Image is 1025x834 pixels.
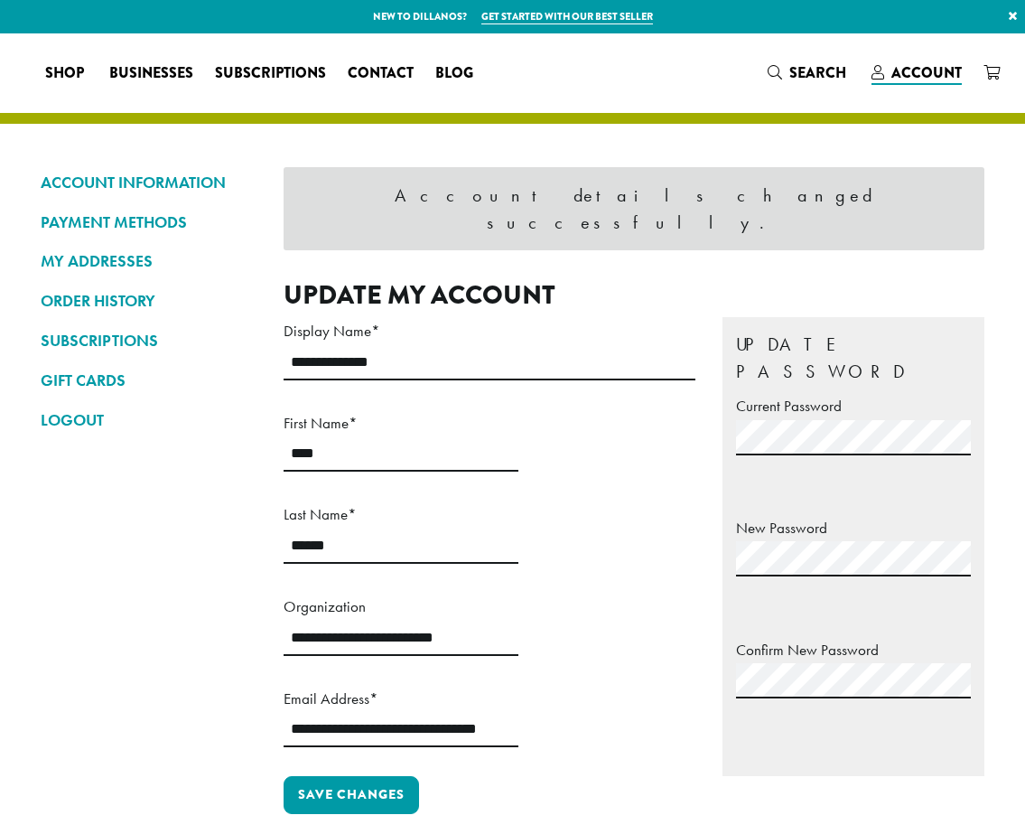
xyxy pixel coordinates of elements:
label: New Password [736,514,971,542]
label: Current Password [736,392,971,420]
label: First Name [284,409,518,437]
span: Contact [348,62,414,85]
legend: Update Password [736,331,971,385]
span: Search [789,62,846,83]
a: Get started with our best seller [481,9,653,24]
label: Email Address [284,685,518,713]
a: SUBSCRIPTIONS [41,325,256,356]
span: Account [891,62,962,83]
a: Shop [34,59,98,88]
a: Search [757,58,861,88]
label: Organization [284,593,518,621]
button: Save changes [284,776,419,814]
span: Shop [45,62,84,85]
label: Last Name [284,501,518,529]
span: Blog [435,62,473,85]
span: Subscriptions [215,62,326,85]
label: Display Name [284,317,695,345]
a: ACCOUNT INFORMATION [41,167,256,198]
a: GIFT CARDS [41,365,256,396]
a: LOGOUT [41,405,256,436]
a: ORDER HISTORY [41,286,256,316]
span: Businesses [109,62,193,85]
a: MY ADDRESSES [41,246,256,276]
h2: Update My Account [284,279,984,311]
a: PAYMENT METHODS [41,207,256,238]
div: Account details changed successfully. [284,167,984,250]
label: Confirm New Password [736,636,971,664]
